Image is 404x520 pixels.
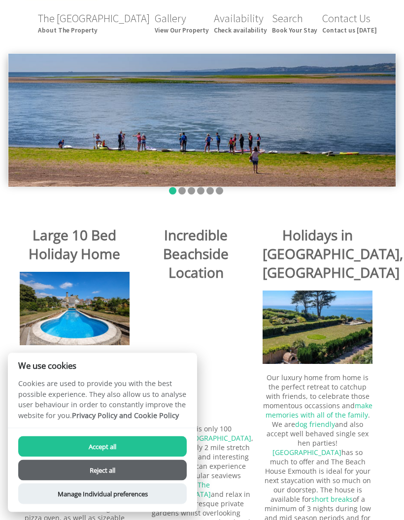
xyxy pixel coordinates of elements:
a: Contact UsContact us [DATE] [322,12,377,35]
h1: Incredible Beachside Location [141,226,251,282]
small: Book Your Stay [272,27,317,35]
small: Check availability [214,27,267,35]
a: Privacy Policy and Cookie Policy [72,411,179,420]
small: Contact us [DATE] [322,27,377,35]
button: Manage Individual preferences [18,484,187,504]
a: SearchBook Your Stay [272,12,317,35]
a: The [GEOGRAPHIC_DATA]About The Property [38,12,150,35]
a: short breaks [311,495,353,504]
button: Accept all [18,436,187,457]
p: Cookies are used to provide you with the best possible experience. They also allow us to analyse ... [8,378,197,428]
small: View Our Property [155,27,209,35]
img: Beautiful seaviews to Exmouth Beach [263,291,372,364]
small: About The Property [38,27,150,35]
a: make memories with all of the family [266,401,372,420]
h1: Large 10 Bed Holiday Home [20,226,130,263]
h1: Holidays in [GEOGRAPHIC_DATA], [GEOGRAPHIC_DATA] [263,226,372,282]
img: Outdoor heated swimming pool at The Beachhouse Exmouth [20,272,130,346]
a: GalleryView Our Property [155,12,209,35]
a: AvailabilityCheck availability [214,12,267,35]
a: [GEOGRAPHIC_DATA] [272,448,341,457]
h2: We use cookies [8,361,197,370]
button: Reject all [18,460,187,481]
a: [GEOGRAPHIC_DATA] [182,434,251,443]
a: dog friendly [295,420,335,429]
